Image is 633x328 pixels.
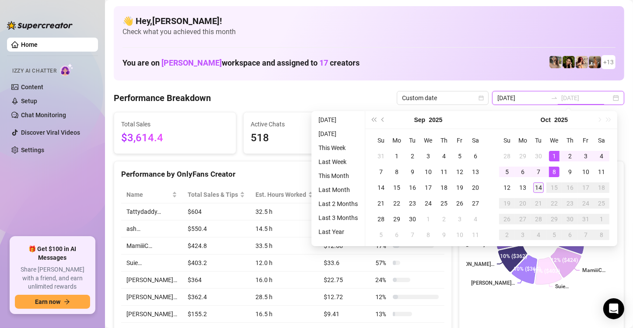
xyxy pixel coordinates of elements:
[60,63,73,76] img: AI Chatter
[121,289,182,306] td: [PERSON_NAME]…
[515,180,531,195] td: 2025-10-13
[250,220,318,237] td: 14.5 h
[551,94,558,101] span: to
[389,180,405,195] td: 2025-09-15
[533,214,544,224] div: 28
[7,21,73,30] img: logo-BBDzfeDw.svg
[515,211,531,227] td: 2025-10-27
[468,164,483,180] td: 2025-09-13
[541,111,551,129] button: Choose a month
[578,133,594,148] th: Fr
[376,182,386,193] div: 14
[318,289,370,306] td: $12.72
[392,230,402,240] div: 6
[423,198,434,209] div: 24
[479,95,484,101] span: calendar
[499,227,515,243] td: 2025-11-02
[581,151,591,161] div: 3
[468,148,483,164] td: 2025-09-06
[565,182,575,193] div: 16
[581,182,591,193] div: 17
[420,148,436,164] td: 2025-09-03
[436,180,452,195] td: 2025-09-18
[455,198,465,209] div: 26
[439,182,449,193] div: 18
[182,255,250,272] td: $403.2
[121,220,182,237] td: ash…
[392,182,402,193] div: 15
[315,199,361,209] li: Last 2 Months
[414,111,426,129] button: Choose a month
[578,227,594,243] td: 2025-11-07
[402,91,483,105] span: Custom date
[468,211,483,227] td: 2025-10-04
[452,195,468,211] td: 2025-09-26
[182,272,250,289] td: $364
[470,151,481,161] div: 6
[533,198,544,209] div: 21
[594,227,609,243] td: 2025-11-08
[565,214,575,224] div: 30
[555,284,569,290] text: Suie…
[250,237,318,255] td: 33.5 h
[407,230,418,240] div: 7
[578,164,594,180] td: 2025-10-10
[581,167,591,177] div: 10
[15,265,90,291] span: Share [PERSON_NAME] with a friend, and earn unlimited rewards
[562,148,578,164] td: 2025-10-02
[439,151,449,161] div: 4
[518,198,528,209] div: 20
[470,182,481,193] div: 20
[423,230,434,240] div: 8
[121,168,444,180] div: Performance by OnlyFans Creator
[315,185,361,195] li: Last Month
[470,214,481,224] div: 4
[373,133,389,148] th: Su
[15,245,90,262] span: 🎁 Get $100 in AI Messages
[531,180,546,195] td: 2025-10-14
[420,211,436,227] td: 2025-10-01
[21,112,66,119] a: Chat Monitoring
[369,111,378,129] button: Last year (Control + left)
[515,133,531,148] th: Mo
[420,195,436,211] td: 2025-09-24
[499,211,515,227] td: 2025-10-26
[21,98,37,105] a: Setup
[546,180,562,195] td: 2025-10-15
[392,198,402,209] div: 22
[596,167,607,177] div: 11
[407,214,418,224] div: 30
[561,93,611,103] input: End date
[531,227,546,243] td: 2025-11-04
[439,198,449,209] div: 25
[468,195,483,211] td: 2025-09-27
[121,130,229,147] span: $3,614.4
[546,164,562,180] td: 2025-10-08
[533,167,544,177] div: 7
[423,182,434,193] div: 17
[594,195,609,211] td: 2025-10-25
[420,227,436,243] td: 2025-10-08
[122,58,360,68] h1: You are on workspace and assigned to creators
[251,119,358,129] span: Active Chats
[389,211,405,227] td: 2025-09-29
[420,180,436,195] td: 2025-09-17
[378,111,388,129] button: Previous month (PageUp)
[373,227,389,243] td: 2025-10-05
[596,151,607,161] div: 4
[21,41,38,48] a: Home
[376,214,386,224] div: 28
[315,171,361,181] li: This Month
[515,227,531,243] td: 2025-11-03
[15,295,90,309] button: Earn nowarrow-right
[389,164,405,180] td: 2025-09-08
[182,306,250,323] td: $155.2
[594,164,609,180] td: 2025-10-11
[562,133,578,148] th: Th
[375,275,389,285] span: 24 %
[518,151,528,161] div: 29
[121,272,182,289] td: [PERSON_NAME]…
[373,211,389,227] td: 2025-09-28
[373,195,389,211] td: 2025-09-21
[389,148,405,164] td: 2025-09-01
